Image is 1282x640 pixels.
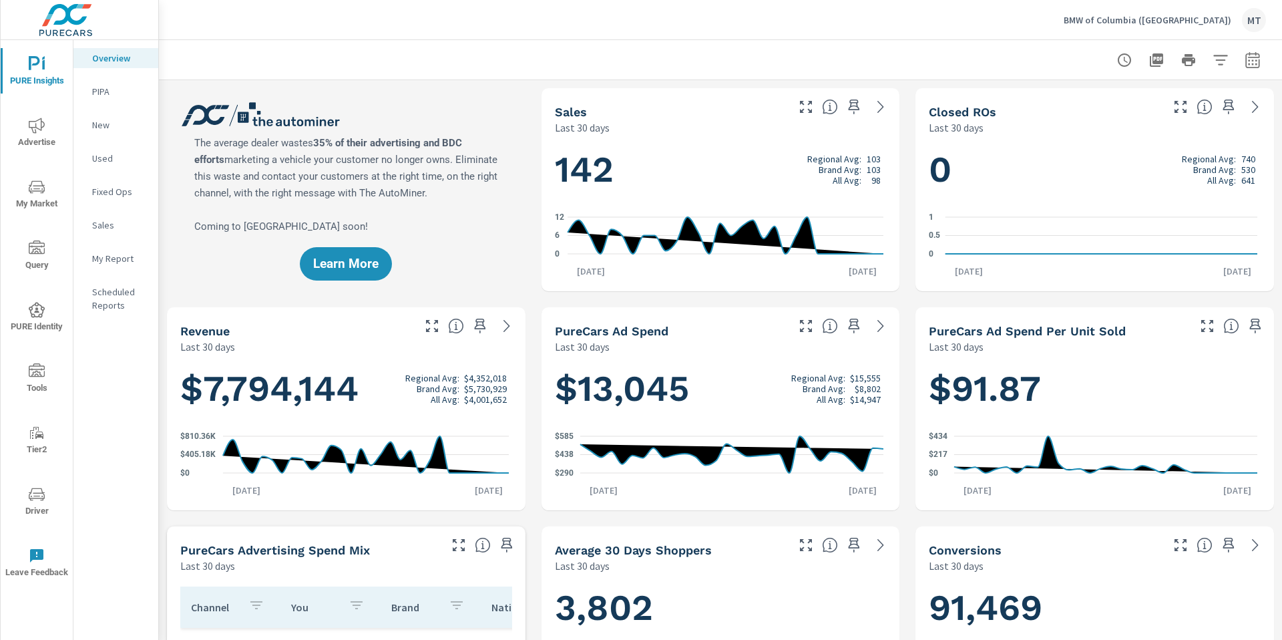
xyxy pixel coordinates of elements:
[73,115,158,135] div: New
[1241,164,1255,175] p: 530
[1242,8,1266,32] div: MT
[464,383,507,394] p: $5,730,929
[1223,318,1239,334] span: Average cost of advertising per each vehicle sold at the dealer over the selected date range. The...
[1245,534,1266,556] a: See more details in report
[929,249,933,259] text: 0
[795,96,817,118] button: Make Fullscreen
[1143,47,1170,73] button: "Export Report to PDF"
[475,537,491,553] span: This table looks at how you compare to the amount of budget you spend per channel as opposed to y...
[73,182,158,202] div: Fixed Ops
[807,154,861,164] p: Regional Avg:
[496,534,517,556] span: Save this to your personalized report
[465,484,512,497] p: [DATE]
[1170,534,1191,556] button: Make Fullscreen
[223,484,270,497] p: [DATE]
[929,231,940,241] text: 0.5
[5,486,69,519] span: Driver
[92,285,148,312] p: Scheduled Reports
[1,40,73,593] div: nav menu
[180,339,235,355] p: Last 30 days
[73,215,158,235] div: Sales
[180,450,216,460] text: $405.18K
[180,558,235,574] p: Last 30 days
[291,601,338,614] p: You
[5,425,69,458] span: Tier2
[1207,47,1234,73] button: Apply Filters
[555,147,887,192] h1: 142
[833,175,861,186] p: All Avg:
[1214,265,1261,278] p: [DATE]
[1182,154,1236,164] p: Regional Avg:
[929,585,1261,631] h1: 91,469
[867,164,881,175] p: 103
[929,212,933,222] text: 1
[929,120,984,136] p: Last 30 days
[5,118,69,150] span: Advertise
[1245,96,1266,118] a: See more details in report
[464,373,507,383] p: $4,352,018
[867,154,881,164] p: 103
[555,450,574,459] text: $438
[92,185,148,198] p: Fixed Ops
[469,315,491,337] span: Save this to your personalized report
[580,484,627,497] p: [DATE]
[929,105,996,119] h5: Closed ROs
[491,601,538,614] p: National
[795,315,817,337] button: Make Fullscreen
[1207,175,1236,186] p: All Avg:
[1241,175,1255,186] p: 641
[5,56,69,89] span: PURE Insights
[431,394,459,405] p: All Avg:
[843,96,865,118] span: Save this to your personalized report
[822,318,838,334] span: Total cost of media for all PureCars channels for the selected dealership group over the selected...
[73,148,158,168] div: Used
[191,601,238,614] p: Channel
[954,484,1001,497] p: [DATE]
[822,99,838,115] span: Number of vehicles sold by the dealership over the selected date range. [Source: This data is sou...
[5,548,69,581] span: Leave Feedback
[1193,164,1236,175] p: Brand Avg:
[1241,154,1255,164] p: 740
[843,315,865,337] span: Save this to your personalized report
[870,315,891,337] a: See more details in report
[822,537,838,553] span: A rolling 30 day total of daily Shoppers on the dealership website, averaged over the selected da...
[870,534,891,556] a: See more details in report
[421,315,443,337] button: Make Fullscreen
[448,318,464,334] span: Total sales revenue over the selected date range. [Source: This data is sourced from the dealer’s...
[92,118,148,132] p: New
[791,373,845,383] p: Regional Avg:
[180,324,230,338] h5: Revenue
[555,558,610,574] p: Last 30 days
[405,373,459,383] p: Regional Avg:
[448,534,469,556] button: Make Fullscreen
[929,543,1002,557] h5: Conversions
[555,324,668,338] h5: PureCars Ad Spend
[850,373,881,383] p: $15,555
[929,366,1261,412] h1: $91.87
[417,383,459,394] p: Brand Avg:
[555,543,712,557] h5: Average 30 Days Shoppers
[1170,96,1191,118] button: Make Fullscreen
[5,363,69,396] span: Tools
[92,85,148,98] p: PIPA
[180,366,512,412] h1: $7,794,144
[555,231,560,241] text: 6
[871,175,881,186] p: 98
[555,468,574,478] text: $290
[555,585,887,631] h1: 3,802
[1245,315,1266,337] span: Save this to your personalized report
[313,258,379,270] span: Learn More
[843,534,865,556] span: Save this to your personalized report
[555,432,574,441] text: $585
[568,265,614,278] p: [DATE]
[1214,484,1261,497] p: [DATE]
[73,48,158,68] div: Overview
[819,164,861,175] p: Brand Avg:
[795,534,817,556] button: Make Fullscreen
[1218,534,1239,556] span: Save this to your personalized report
[850,394,881,405] p: $14,947
[1064,14,1231,26] p: BMW of Columbia ([GEOGRAPHIC_DATA])
[1197,537,1213,553] span: The number of dealer-specified goals completed by a visitor. [Source: This data is provided by th...
[555,120,610,136] p: Last 30 days
[1239,47,1266,73] button: Select Date Range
